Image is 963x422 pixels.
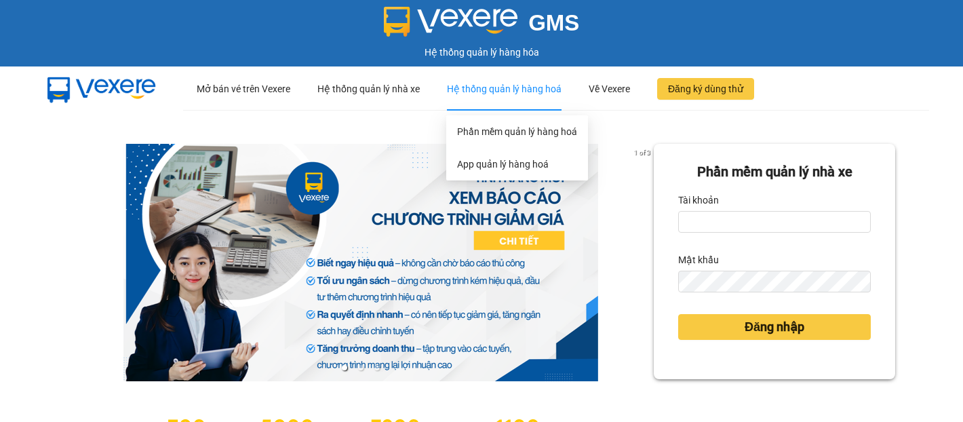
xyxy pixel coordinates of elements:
li: slide item 3 [374,365,380,370]
p: 1 of 3 [630,144,654,161]
a: GMS [384,20,580,31]
img: logo 2 [384,7,518,37]
span: GMS [528,10,579,35]
div: Hệ thống quản lý nhà xe [317,67,420,111]
label: Mật khẩu [678,249,719,271]
button: Đăng nhập [678,314,871,340]
span: Đăng nhập [745,318,804,337]
label: Tài khoản [678,189,719,211]
input: Mật khẩu [678,271,871,292]
div: Hệ thống quản lý hàng hóa [3,45,960,60]
div: Mở bán vé trên Vexere [197,67,290,111]
button: next slide / item [635,144,654,381]
input: Tài khoản [678,211,871,233]
div: Phần mềm quản lý nhà xe [678,161,871,183]
button: previous slide / item [68,144,87,381]
button: Đăng ký dùng thử [657,78,754,100]
li: slide item 1 [342,365,347,370]
img: mbUUG5Q.png [34,66,170,111]
div: Về Vexere [589,67,630,111]
li: slide item 2 [358,365,363,370]
div: Hệ thống quản lý hàng hoá [447,67,562,111]
span: Đăng ký dùng thử [668,81,743,96]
